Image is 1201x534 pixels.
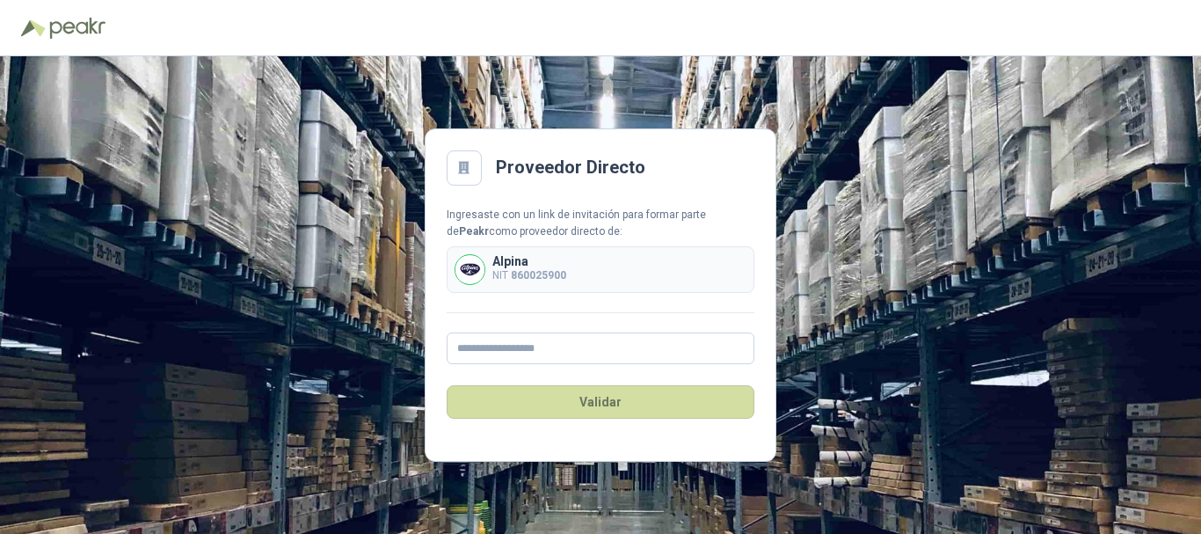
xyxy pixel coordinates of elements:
img: Peakr [49,18,106,39]
p: NIT [492,267,566,284]
button: Validar [447,385,754,419]
img: Company Logo [455,255,484,284]
img: Logo [21,19,46,37]
div: Ingresaste con un link de invitación para formar parte de como proveedor directo de: [447,207,754,240]
b: 860025900 [511,269,566,282]
b: Peakr [459,225,489,238]
p: Alpina [492,255,566,267]
h2: Proveedor Directo [496,154,645,181]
